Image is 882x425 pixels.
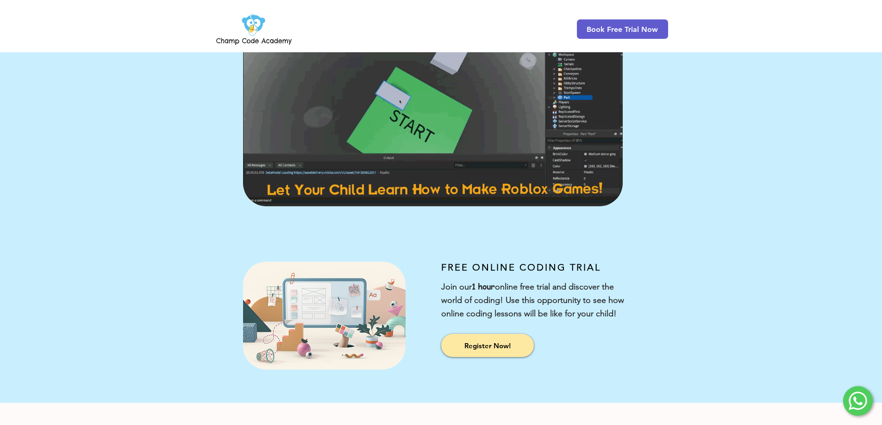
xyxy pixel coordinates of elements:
span: Register Now! [464,341,511,351]
div: Keywords by Traffic [102,55,156,61]
div: Domain Overview [35,55,83,61]
span: Join our online free trial and discover the world of coding! Use this opportunity to see how onli... [441,282,624,319]
img: tab_domain_overview_orange.svg [25,54,32,61]
img: website_grey.svg [15,24,22,31]
img: tab_keywords_by_traffic_grey.svg [92,54,100,61]
a: Book Free Trial Now [577,19,668,39]
img: logo_orange.svg [15,15,22,22]
span: FREE ONLINE CODING TRIAL [441,262,601,273]
a: Register Now! [441,334,534,357]
img: Champ Code Academy Logo PNG.png [214,11,294,47]
img: Champ Code Academy Free Online Coding Trial Illustration 1 [243,262,406,370]
div: v 4.0.25 [26,15,45,22]
span: 1 hour [472,280,495,292]
div: Domain: [DOMAIN_NAME] [24,24,102,31]
span: Book Free Trial Now [587,25,658,34]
